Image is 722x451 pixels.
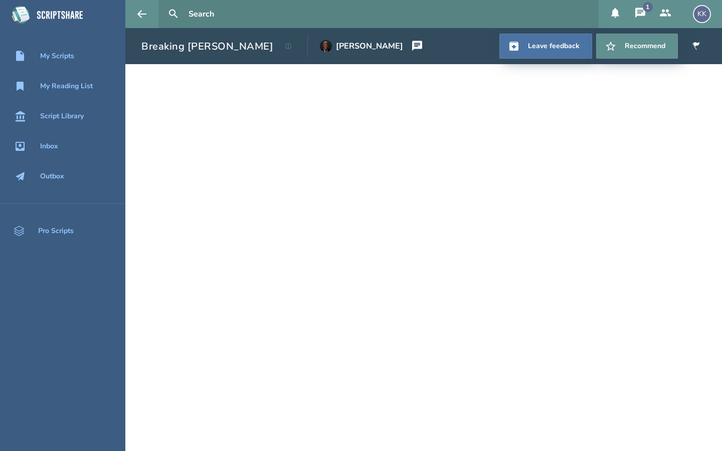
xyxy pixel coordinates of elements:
div: [PERSON_NAME] [336,42,403,51]
div: My Scripts [40,52,74,60]
button: Recommend [596,34,678,59]
img: user_1641492977-crop.jpg [320,40,332,52]
div: Outbox [40,172,64,180]
div: KK [693,5,711,23]
button: View script details [277,35,299,57]
a: [PERSON_NAME] [320,35,403,57]
div: Pro Scripts [38,227,74,235]
a: Leave feedback [499,34,592,59]
div: 1 [643,2,653,12]
div: Script Library [40,112,84,120]
div: My Reading List [40,82,93,90]
div: Inbox [40,142,58,150]
h1: Breaking [PERSON_NAME] [141,40,273,53]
